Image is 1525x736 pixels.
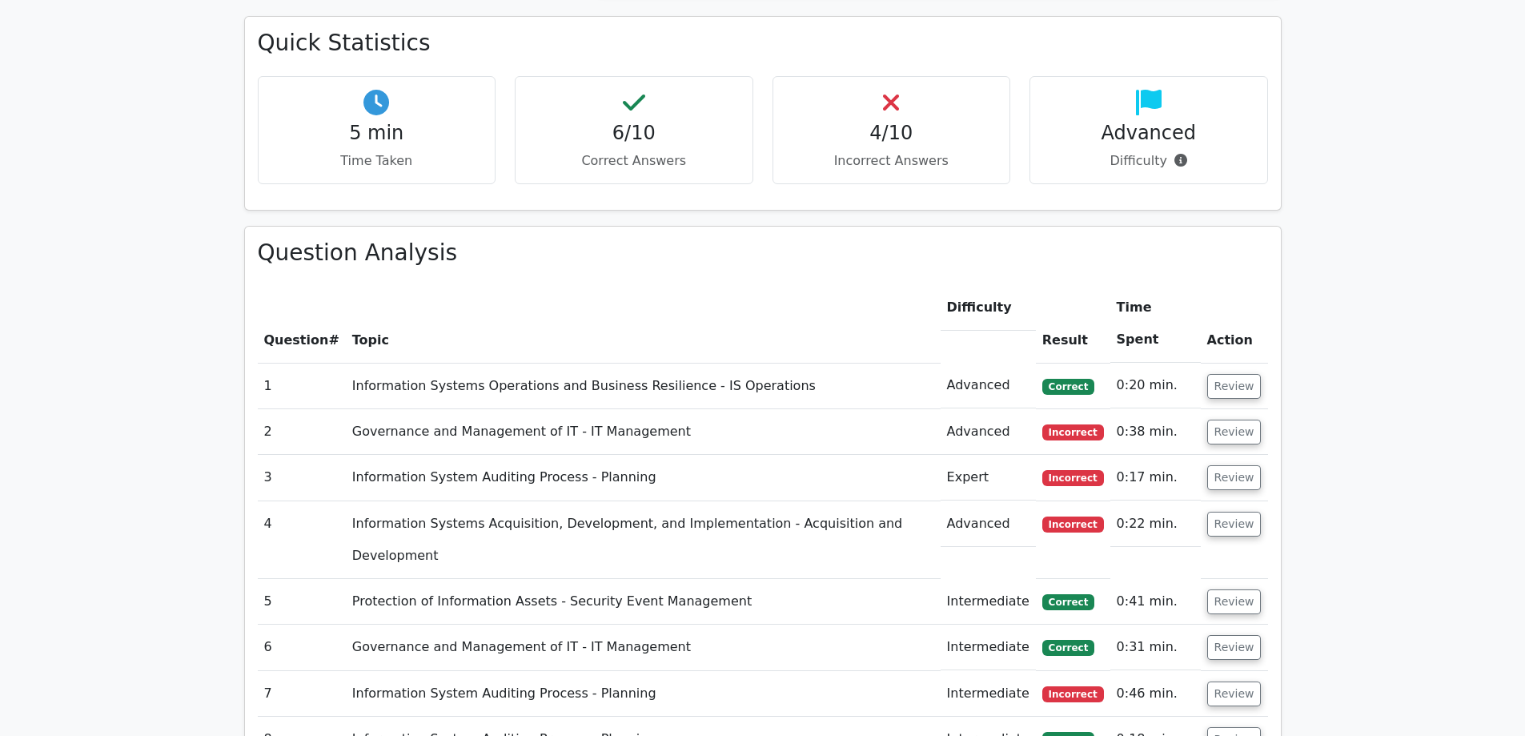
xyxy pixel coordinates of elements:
td: 0:22 min. [1110,501,1201,547]
td: Information System Auditing Process - Planning [346,671,941,717]
td: 2 [258,409,346,455]
td: 6 [258,625,346,670]
button: Review [1207,374,1262,399]
td: 0:17 min. [1110,455,1201,501]
h3: Quick Statistics [258,30,1268,57]
td: 3 [258,455,346,501]
td: 0:38 min. [1110,409,1201,455]
td: Protection of Information Assets - Security Event Management [346,579,941,625]
button: Review [1207,682,1262,706]
span: Correct [1042,640,1094,656]
button: Review [1207,420,1262,444]
span: Correct [1042,594,1094,610]
td: Advanced [941,501,1036,547]
th: Time Spent [1110,285,1201,363]
th: Result [1036,285,1110,363]
td: 0:41 min. [1110,579,1201,625]
button: Review [1207,589,1262,614]
p: Difficulty [1043,151,1254,171]
td: Information Systems Acquisition, Development, and Implementation - Acquisition and Development [346,501,941,579]
th: Action [1201,285,1268,363]
p: Time Taken [271,151,483,171]
span: Incorrect [1042,470,1104,486]
th: Topic [346,285,941,363]
td: 0:20 min. [1110,363,1201,408]
button: Review [1207,635,1262,660]
td: Intermediate [941,625,1036,670]
td: Information System Auditing Process - Planning [346,455,941,501]
button: Review [1207,512,1262,537]
td: 0:46 min. [1110,671,1201,717]
td: Intermediate [941,671,1036,717]
td: Intermediate [941,579,1036,625]
td: Governance and Management of IT - IT Management [346,409,941,455]
h4: 6/10 [528,122,740,145]
th: Difficulty [941,285,1036,331]
p: Incorrect Answers [786,151,997,171]
td: Information Systems Operations and Business Resilience - IS Operations [346,363,941,408]
td: Advanced [941,363,1036,408]
td: 1 [258,363,346,408]
td: Expert [941,455,1036,501]
td: 5 [258,579,346,625]
h4: 4/10 [786,122,997,145]
td: 4 [258,501,346,579]
td: Advanced [941,409,1036,455]
h3: Question Analysis [258,239,1268,267]
span: Incorrect [1042,424,1104,440]
span: Incorrect [1042,686,1104,702]
td: 0:31 min. [1110,625,1201,670]
button: Review [1207,465,1262,490]
span: Question [264,332,329,348]
span: Incorrect [1042,517,1104,533]
h4: 5 min [271,122,483,145]
td: Governance and Management of IT - IT Management [346,625,941,670]
p: Correct Answers [528,151,740,171]
span: Correct [1042,379,1094,395]
th: # [258,285,346,363]
td: 7 [258,671,346,717]
h4: Advanced [1043,122,1254,145]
